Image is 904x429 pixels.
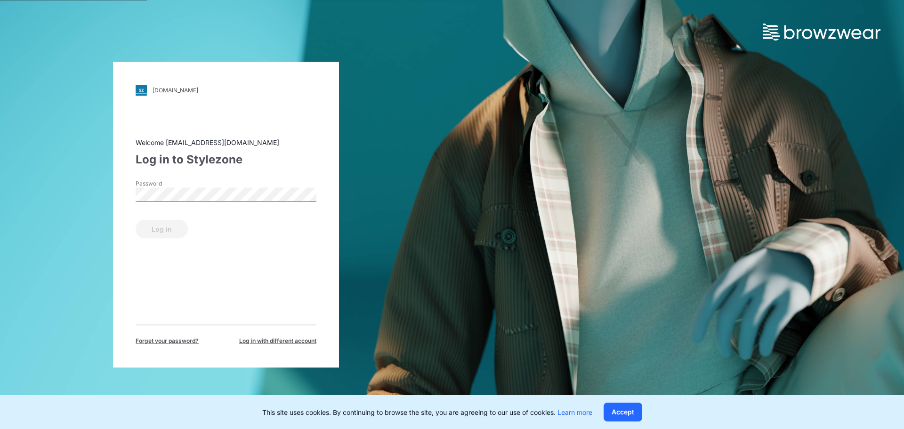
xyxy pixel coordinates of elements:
label: Password [136,179,202,187]
img: svg+xml;base64,PHN2ZyB3aWR0aD0iMjgiIGhlaWdodD0iMjgiIHZpZXdCb3g9IjAgMCAyOCAyOCIgZmlsbD0ibm9uZSIgeG... [136,84,147,96]
button: Accept [604,403,642,421]
span: Log in with different account [239,336,316,345]
div: [DOMAIN_NAME] [153,87,198,94]
img: browzwear-logo.73288ffb.svg [763,24,880,40]
div: Welcome [EMAIL_ADDRESS][DOMAIN_NAME] [136,137,316,147]
a: [DOMAIN_NAME] [136,84,316,96]
a: Learn more [557,408,592,416]
p: This site uses cookies. By continuing to browse the site, you are agreeing to our use of cookies. [262,407,592,417]
div: Log in to Stylezone [136,151,316,168]
span: Forget your password? [136,336,199,345]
